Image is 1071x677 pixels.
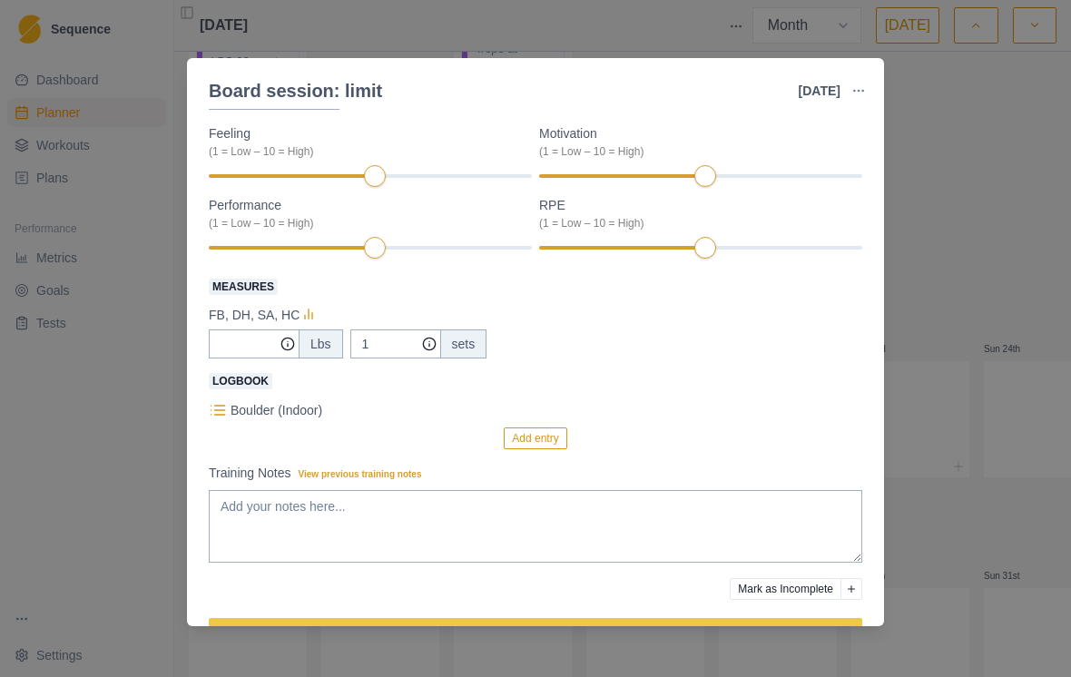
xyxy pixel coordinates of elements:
[231,401,322,420] p: Boulder (Indoor)
[440,329,487,358] div: sets
[299,469,422,479] span: View previous training notes
[840,578,862,600] button: Add reason
[299,329,343,358] div: Lbs
[539,196,851,231] label: RPE
[539,215,851,231] div: (1 = Low – 10 = High)
[730,578,841,600] button: Mark as Incomplete
[209,618,862,654] button: Complete Workout
[209,196,521,231] label: Performance
[209,279,278,295] span: Measures
[209,143,521,160] div: (1 = Low – 10 = High)
[209,373,272,389] span: Logbook
[504,427,566,449] button: Add entry
[799,82,840,101] p: [DATE]
[209,124,521,160] label: Feeling
[539,143,851,160] div: (1 = Low – 10 = High)
[209,464,851,483] label: Training Notes
[209,215,521,231] div: (1 = Low – 10 = High)
[209,77,382,104] div: Board session: limit
[539,124,851,160] label: Motivation
[209,306,300,325] p: FB, DH, SA, HC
